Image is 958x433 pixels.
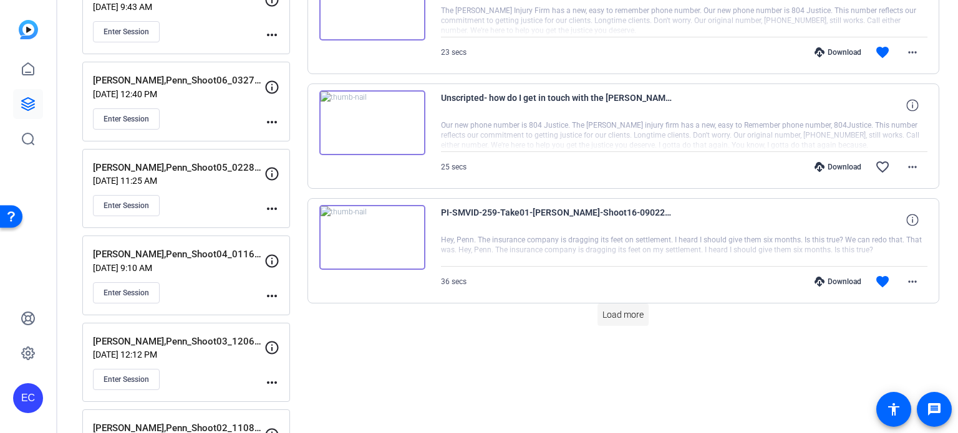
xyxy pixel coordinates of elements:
div: EC [13,383,43,413]
img: thumb-nail [319,205,425,270]
p: [DATE] 11:25 AM [93,176,264,186]
mat-icon: more_horiz [905,159,920,174]
mat-icon: more_horiz [264,201,279,216]
div: Download [808,162,868,172]
button: Enter Session [93,21,160,42]
button: Enter Session [93,195,160,216]
mat-icon: more_horiz [264,375,279,390]
p: [PERSON_NAME],Penn_Shoot03_12062023 [93,335,264,349]
mat-icon: favorite_border [875,159,890,174]
button: Enter Session [93,282,160,303]
span: Enter Session [104,374,149,384]
mat-icon: favorite [875,45,890,60]
mat-icon: accessibility [886,402,901,417]
span: Enter Session [104,27,149,37]
span: PI-SMVID-259-Take01-[PERSON_NAME]-Shoot16-09022025-2025-09-02-12-39-24-099-0 [441,205,672,235]
div: Download [808,277,868,287]
mat-icon: more_horiz [905,274,920,289]
mat-icon: favorite [875,274,890,289]
button: Enter Session [93,108,160,130]
span: Unscripted- how do I get in touch with the [PERSON_NAME] Injury Firm over the phone-Unscripted- h... [441,90,672,120]
mat-icon: message [927,402,942,417]
span: Load more [602,308,644,321]
p: [PERSON_NAME],Penn_Shoot05_02282024 [93,161,264,175]
p: [DATE] 12:12 PM [93,350,264,359]
p: [DATE] 12:40 PM [93,89,264,99]
span: 36 secs [441,277,467,286]
span: Enter Session [104,114,149,124]
span: 23 secs [441,48,467,57]
p: [PERSON_NAME],Penn_Shoot06_03272024 [93,74,264,88]
p: [DATE] 9:43 AM [93,2,264,12]
img: thumb-nail [319,90,425,155]
mat-icon: more_horiz [264,288,279,303]
mat-icon: more_horiz [264,115,279,130]
span: 25 secs [441,163,467,171]
span: Enter Session [104,288,149,298]
button: Enter Session [93,369,160,390]
mat-icon: more_horiz [905,45,920,60]
span: Enter Session [104,201,149,211]
button: Load more [598,303,649,326]
div: Download [808,47,868,57]
img: blue-gradient.svg [19,20,38,39]
p: [PERSON_NAME],Penn_Shoot04_01162024 [93,247,264,262]
p: [DATE] 9:10 AM [93,263,264,273]
mat-icon: more_horiz [264,27,279,42]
